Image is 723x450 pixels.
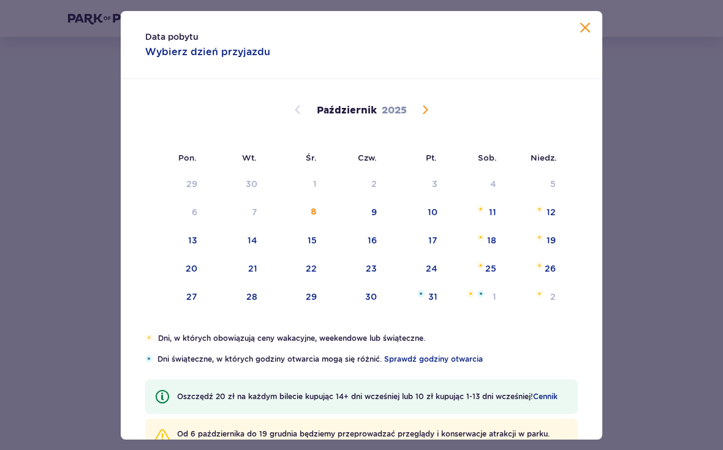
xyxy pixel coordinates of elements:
[145,31,199,43] p: Data pobytu
[145,199,206,226] td: Data niedostępna. poniedziałek, 6 października 2025
[446,284,505,311] td: sobota, 1 listopada 2025
[536,234,543,241] img: Pomarańczowa gwiazdka
[186,262,197,275] div: 20
[550,178,556,190] div: 5
[178,153,197,162] small: Pon.
[487,234,496,246] div: 18
[368,234,377,246] div: 16
[186,291,197,303] div: 27
[505,171,564,198] td: Data niedostępna. niedziela, 5 października 2025
[446,199,505,226] td: sobota, 11 października 2025
[536,205,543,213] img: Pomarańczowa gwiazdka
[192,206,197,218] div: 6
[385,171,446,198] td: Data niedostępna. piątek, 3 października 2025
[428,206,437,218] div: 10
[206,284,267,311] td: wtorek, 28 października 2025
[417,290,425,297] img: Niebieska gwiazdka
[177,391,558,402] p: Oszczędź 20 zł na każdym bilecie kupując 14+ dni wcześniej lub 10 zł kupując 1-13 dni wcześniej!
[145,171,206,198] td: Data niedostępna. poniedziałek, 29 września 2025
[426,153,437,162] small: Pt.
[478,153,497,162] small: Sob.
[306,291,317,303] div: 29
[531,153,557,162] small: Niedz.
[206,171,267,198] td: Data niedostępna. wtorek, 30 września 2025
[550,291,556,303] div: 2
[266,256,325,283] td: środa, 22 października 2025
[505,199,564,226] td: niedziela, 12 października 2025
[325,284,386,311] td: czwartek, 30 października 2025
[145,334,153,341] img: Pomarańczowa gwiazdka
[145,45,270,59] p: Wybierz dzień przyjazdu
[505,256,564,283] td: niedziela, 26 października 2025
[252,206,257,218] div: 7
[578,21,592,36] button: Zamknij
[206,199,267,226] td: Data niedostępna. wtorek, 7 października 2025
[382,104,407,117] p: 2025
[371,178,377,190] div: 2
[325,199,386,226] td: czwartek, 9 października 2025
[306,262,317,275] div: 22
[489,206,496,218] div: 11
[365,291,377,303] div: 30
[266,227,325,254] td: środa, 15 października 2025
[446,256,505,283] td: sobota, 25 października 2025
[385,284,446,311] td: piątek, 31 października 2025
[317,104,377,117] p: Październik
[145,355,153,362] img: Niebieska gwiazdka
[313,178,317,190] div: 1
[446,227,505,254] td: sobota, 18 października 2025
[325,227,386,254] td: czwartek, 16 października 2025
[246,178,257,190] div: 30
[428,234,437,246] div: 17
[158,333,578,344] p: Dni, w których obowiązują ceny wakacyjne, weekendowe lub świąteczne.
[505,227,564,254] td: niedziela, 19 października 2025
[477,262,485,269] img: Pomarańczowa gwiazdka
[505,284,564,311] td: niedziela, 2 listopada 2025
[266,284,325,311] td: środa, 29 października 2025
[311,206,317,218] div: 8
[536,290,543,297] img: Pomarańczowa gwiazdka
[157,354,578,365] p: Dni świąteczne, w których godziny otwarcia mogą się różnić.
[145,227,206,254] td: poniedziałek, 13 października 2025
[145,256,206,283] td: poniedziałek, 20 października 2025
[533,391,558,402] a: Cennik
[547,206,556,218] div: 12
[477,205,485,213] img: Pomarańczowa gwiazdka
[188,234,197,246] div: 13
[467,290,475,297] img: Pomarańczowa gwiazdka
[432,178,437,190] div: 3
[485,262,496,275] div: 25
[266,199,325,226] td: środa, 8 października 2025
[246,291,257,303] div: 28
[371,206,377,218] div: 9
[477,234,485,241] img: Pomarańczowa gwiazdka
[545,262,556,275] div: 26
[358,153,377,162] small: Czw.
[306,153,317,162] small: Śr.
[536,262,543,269] img: Pomarańczowa gwiazdka
[308,234,317,246] div: 15
[547,234,556,246] div: 19
[206,227,267,254] td: wtorek, 14 października 2025
[248,262,257,275] div: 21
[385,227,446,254] td: piątek, 17 października 2025
[186,178,197,190] div: 29
[446,171,505,198] td: Data niedostępna. sobota, 4 października 2025
[248,234,257,246] div: 14
[490,178,496,190] div: 4
[428,291,437,303] div: 31
[385,256,446,283] td: piątek, 24 października 2025
[290,102,305,117] button: Poprzedni miesiąc
[206,256,267,283] td: wtorek, 21 października 2025
[242,153,257,162] small: Wt.
[426,262,437,275] div: 24
[493,291,496,303] div: 1
[385,199,446,226] td: piątek, 10 października 2025
[325,256,386,283] td: czwartek, 23 października 2025
[325,171,386,198] td: Data niedostępna. czwartek, 2 października 2025
[266,171,325,198] td: Data niedostępna. środa, 1 października 2025
[384,354,483,365] a: Sprawdź godziny otwarcia
[145,284,206,311] td: poniedziałek, 27 października 2025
